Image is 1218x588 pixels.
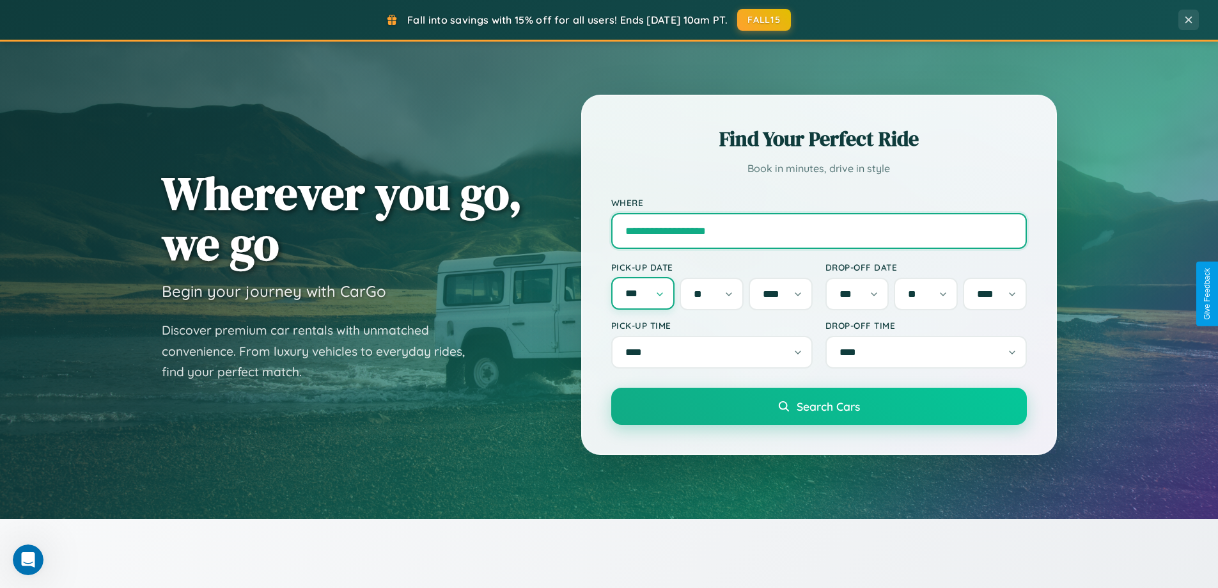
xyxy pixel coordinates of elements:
[737,9,791,31] button: FALL15
[407,13,728,26] span: Fall into savings with 15% off for all users! Ends [DATE] 10am PT.
[797,399,860,413] span: Search Cars
[611,125,1027,153] h2: Find Your Perfect Ride
[162,320,481,383] p: Discover premium car rentals with unmatched convenience. From luxury vehicles to everyday rides, ...
[1203,268,1212,320] div: Give Feedback
[611,388,1027,425] button: Search Cars
[13,544,43,575] iframe: Intercom live chat
[162,168,522,269] h1: Wherever you go, we go
[825,320,1027,331] label: Drop-off Time
[825,262,1027,273] label: Drop-off Date
[611,197,1027,208] label: Where
[611,159,1027,178] p: Book in minutes, drive in style
[611,320,813,331] label: Pick-up Time
[162,282,386,301] h3: Begin your journey with CarGo
[611,262,813,273] label: Pick-up Date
